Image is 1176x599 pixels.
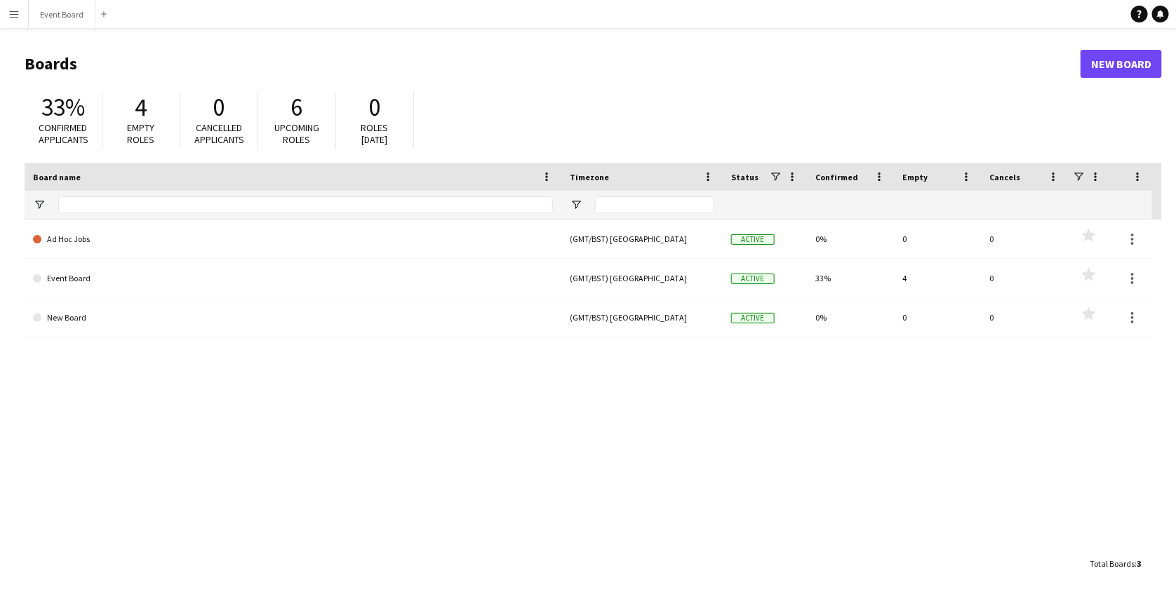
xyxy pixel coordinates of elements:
div: 0 [894,220,981,258]
a: New Board [1081,50,1162,78]
span: Confirmed [815,172,858,182]
span: Confirmed applicants [39,121,88,146]
span: Status [731,172,759,182]
a: New Board [33,298,553,337]
span: 6 [291,92,303,123]
span: Active [731,234,775,245]
div: 0% [807,220,894,258]
button: Open Filter Menu [33,198,46,211]
span: Timezone [570,172,609,182]
span: Board name [33,172,81,182]
div: 0% [807,298,894,337]
span: Active [731,274,775,284]
span: Empty roles [128,121,155,146]
span: Roles [DATE] [361,121,389,146]
span: 0 [213,92,225,123]
span: 3 [1137,558,1141,569]
span: Upcoming roles [274,121,319,146]
div: 33% [807,259,894,297]
input: Timezone Filter Input [595,196,714,213]
a: Ad Hoc Jobs [33,220,553,259]
span: Active [731,313,775,323]
div: 0 [981,220,1068,258]
a: Event Board [33,259,553,298]
button: Open Filter Menu [570,198,582,211]
span: 33% [41,92,85,123]
div: 0 [981,259,1068,297]
span: Empty [902,172,928,182]
div: 0 [981,298,1068,337]
div: 4 [894,259,981,297]
div: (GMT/BST) [GEOGRAPHIC_DATA] [561,259,723,297]
div: 0 [894,298,981,337]
span: 4 [135,92,147,123]
div: (GMT/BST) [GEOGRAPHIC_DATA] [561,220,723,258]
span: 0 [369,92,381,123]
span: Total Boards [1090,558,1135,569]
h1: Boards [25,53,1081,74]
div: : [1090,550,1141,577]
span: Cancelled applicants [194,121,244,146]
div: (GMT/BST) [GEOGRAPHIC_DATA] [561,298,723,337]
input: Board name Filter Input [58,196,553,213]
button: Event Board [29,1,95,28]
span: Cancels [989,172,1020,182]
